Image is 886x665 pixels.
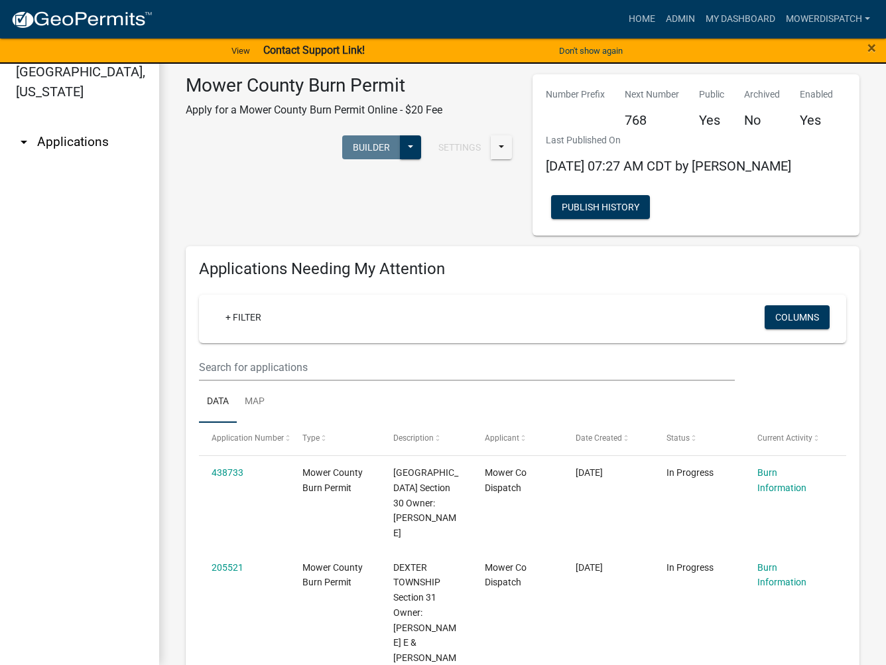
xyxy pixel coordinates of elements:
[757,467,806,493] a: Burn Information
[290,423,381,455] datatable-header-cell: Type
[666,467,714,478] span: In Progress
[393,467,458,538] span: PLEASANT VALLEY TOWNSHIP Section 30 Owner: LECY BENNIE J
[757,433,812,443] span: Current Activity
[302,433,320,443] span: Type
[199,381,237,423] a: Data
[212,467,243,478] a: 438733
[393,433,434,443] span: Description
[212,562,243,573] a: 205521
[186,102,442,118] p: Apply for a Mower County Burn Permit Online - $20 Fee
[744,88,780,102] p: Archived
[546,88,605,102] p: Number Prefix
[867,38,876,57] span: ×
[625,88,679,102] p: Next Number
[623,7,661,32] a: Home
[546,158,791,174] span: [DATE] 07:27 AM CDT by [PERSON_NAME]
[215,305,272,329] a: + Filter
[745,423,836,455] datatable-header-cell: Current Activity
[302,467,363,493] span: Mower County Burn Permit
[576,562,603,573] span: 12/27/2023
[302,562,363,588] span: Mower County Burn Permit
[199,354,735,381] input: Search for applications
[551,202,650,213] wm-modal-confirm: Workflow Publish History
[199,423,290,455] datatable-header-cell: Application Number
[699,112,724,128] h5: Yes
[576,433,622,443] span: Date Created
[666,562,714,573] span: In Progress
[199,259,846,279] h4: Applications Needing My Attention
[263,44,365,56] strong: Contact Support Link!
[212,433,284,443] span: Application Number
[700,7,781,32] a: My Dashboard
[699,88,724,102] p: Public
[576,467,603,478] span: 06/20/2025
[781,7,875,32] a: MowerDispatch
[485,433,519,443] span: Applicant
[237,381,273,423] a: Map
[800,88,833,102] p: Enabled
[666,433,690,443] span: Status
[226,40,255,62] a: View
[554,40,628,62] button: Don't show again
[765,305,830,329] button: Columns
[546,133,791,147] p: Last Published On
[654,423,745,455] datatable-header-cell: Status
[563,423,654,455] datatable-header-cell: Date Created
[625,112,679,128] h5: 768
[428,135,491,159] button: Settings
[186,74,442,97] h3: Mower County Burn Permit
[800,112,833,128] h5: Yes
[867,40,876,56] button: Close
[342,135,401,159] button: Builder
[744,112,780,128] h5: No
[16,134,32,150] i: arrow_drop_down
[485,562,527,588] span: Mower Co Dispatch
[661,7,700,32] a: Admin
[381,423,472,455] datatable-header-cell: Description
[551,195,650,219] button: Publish History
[472,423,562,455] datatable-header-cell: Applicant
[485,467,527,493] span: Mower Co Dispatch
[757,562,806,588] a: Burn Information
